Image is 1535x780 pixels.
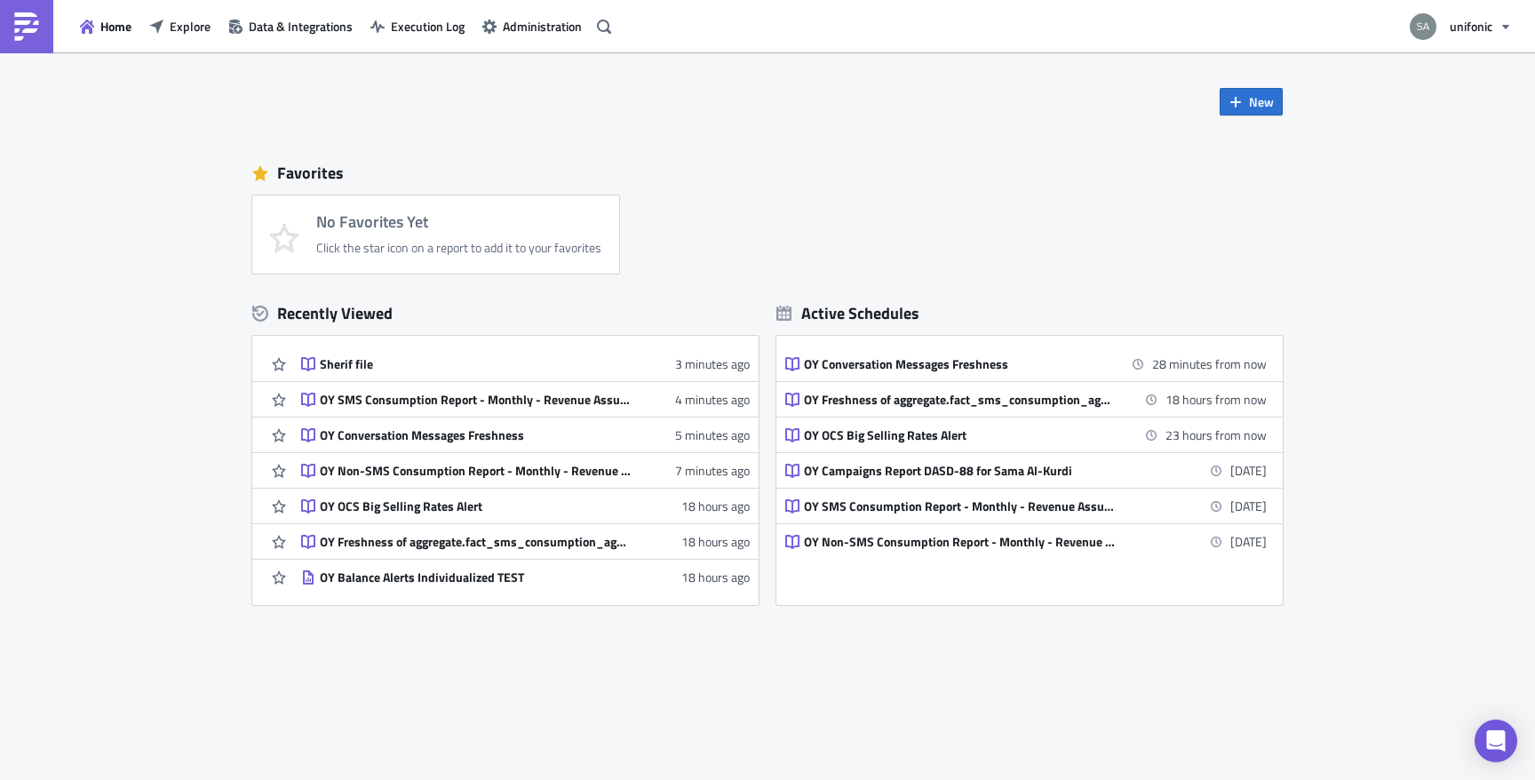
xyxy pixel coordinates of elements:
[675,426,750,444] time: 2025-09-02T07:41:25Z
[804,534,1115,550] div: OY Non-SMS Consumption Report - Monthly - Revenue Assurance
[1399,7,1522,46] button: unifonic
[804,356,1115,372] div: OY Conversation Messages Freshness
[804,427,1115,443] div: OY OCS Big Selling Rates Alert
[320,463,631,479] div: OY Non-SMS Consumption Report - Monthly - Revenue Assurance
[804,463,1115,479] div: OY Campaigns Report DASD-88 for Sama Al-Kurdi
[391,17,465,36] span: Execution Log
[785,453,1267,488] a: OY Campaigns Report DASD-88 for Sama Al-Kurdi[DATE]
[320,356,631,372] div: Sherif file
[252,300,759,327] div: Recently Viewed
[100,17,131,36] span: Home
[785,524,1267,559] a: OY Non-SMS Consumption Report - Monthly - Revenue Assurance[DATE]
[1230,532,1267,551] time: 2025-10-01 14:00
[681,568,750,586] time: 2025-09-01T13:22:57Z
[301,382,750,417] a: OY SMS Consumption Report - Monthly - Revenue Assurance4 minutes ago
[1230,497,1267,515] time: 2025-10-01 13:00
[301,453,750,488] a: OY Non-SMS Consumption Report - Monthly - Revenue Assurance7 minutes ago
[785,346,1267,381] a: OY Conversation Messages Freshness28 minutes from now
[1220,88,1283,115] button: New
[804,392,1115,408] div: OY Freshness of aggregate.fact_sms_consumption_aggregate
[1165,426,1267,444] time: 2025-09-03 11:00
[301,560,750,594] a: OY Balance Alerts Individualized TEST18 hours ago
[320,392,631,408] div: OY SMS Consumption Report - Monthly - Revenue Assurance
[473,12,591,40] button: Administration
[252,160,1283,187] div: Favorites
[1152,354,1267,373] time: 2025-09-02 12:15
[320,427,631,443] div: OY Conversation Messages Freshness
[219,12,362,40] button: Data & Integrations
[804,498,1115,514] div: OY SMS Consumption Report - Monthly - Revenue Assurance
[12,12,41,41] img: PushMetrics
[675,354,750,373] time: 2025-09-02T07:43:20Z
[320,534,631,550] div: OY Freshness of aggregate.fact_sms_consumption_aggregate
[776,303,919,323] div: Active Schedules
[681,497,750,515] time: 2025-09-01T13:24:48Z
[301,418,750,452] a: OY Conversation Messages Freshness5 minutes ago
[785,418,1267,452] a: OY OCS Big Selling Rates Alert23 hours from now
[1408,12,1438,42] img: Avatar
[785,382,1267,417] a: OY Freshness of aggregate.fact_sms_consumption_aggregate18 hours from now
[316,213,601,231] h4: No Favorites Yet
[1230,461,1267,480] time: 2025-10-01 09:00
[249,17,353,36] span: Data & Integrations
[785,489,1267,523] a: OY SMS Consumption Report - Monthly - Revenue Assurance[DATE]
[170,17,211,36] span: Explore
[140,12,219,40] button: Explore
[675,390,750,409] time: 2025-09-02T07:41:48Z
[301,489,750,523] a: OY OCS Big Selling Rates Alert18 hours ago
[301,346,750,381] a: Sherif file3 minutes ago
[316,240,601,256] div: Click the star icon on a report to add it to your favorites
[320,498,631,514] div: OY OCS Big Selling Rates Alert
[675,461,750,480] time: 2025-09-02T07:38:43Z
[1475,720,1517,762] div: Open Intercom Messenger
[362,12,473,40] button: Execution Log
[1249,92,1274,111] span: New
[1165,390,1267,409] time: 2025-09-03 05:55
[71,12,140,40] button: Home
[320,569,631,585] div: OY Balance Alerts Individualized TEST
[301,524,750,559] a: OY Freshness of aggregate.fact_sms_consumption_aggregate18 hours ago
[1450,17,1492,36] span: unifonic
[503,17,582,36] span: Administration
[681,532,750,551] time: 2025-09-01T13:24:13Z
